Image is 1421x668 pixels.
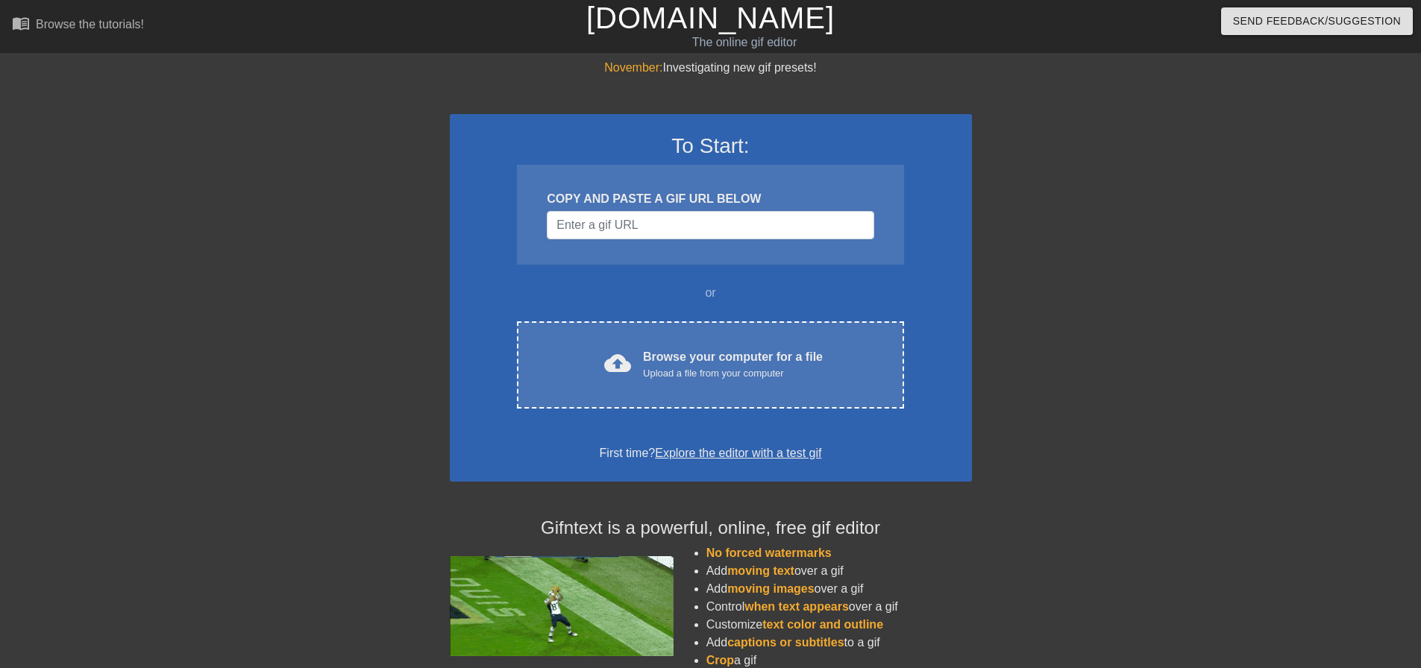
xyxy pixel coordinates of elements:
span: captions or subtitles [727,636,844,649]
a: Browse the tutorials! [12,14,144,37]
span: cloud_upload [604,350,631,376]
div: Upload a file from your computer [643,366,823,381]
span: Send Feedback/Suggestion [1233,12,1401,31]
div: COPY AND PASTE A GIF URL BELOW [547,190,873,208]
img: football_small.gif [450,556,674,656]
span: No forced watermarks [706,546,832,559]
li: Add over a gif [706,562,972,580]
span: when text appears [744,600,849,613]
input: Username [547,211,873,239]
h4: Gifntext is a powerful, online, free gif editor [450,517,972,539]
div: First time? [469,444,953,462]
span: text color and outline [762,618,883,631]
div: The online gif editor [481,34,1008,51]
li: Control over a gif [706,598,972,616]
h3: To Start: [469,133,953,159]
span: moving text [727,564,794,577]
div: Investigating new gif presets! [450,59,972,77]
span: moving images [727,582,814,595]
li: Add over a gif [706,580,972,598]
span: Crop [706,654,734,667]
div: Browse the tutorials! [36,18,144,31]
a: [DOMAIN_NAME] [586,1,835,34]
button: Send Feedback/Suggestion [1221,7,1413,35]
div: Browse your computer for a file [643,348,823,381]
li: Add to a gif [706,634,972,652]
li: Customize [706,616,972,634]
span: menu_book [12,14,30,32]
span: November: [604,61,662,74]
a: Explore the editor with a test gif [655,447,821,459]
div: or [489,284,933,302]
